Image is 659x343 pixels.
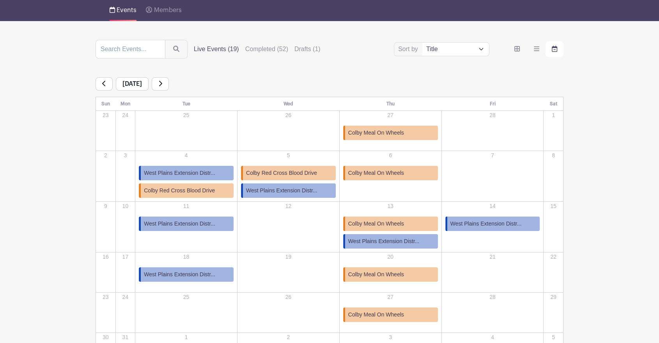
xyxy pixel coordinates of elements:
p: 21 [442,253,543,261]
p: 5 [544,333,563,341]
p: 8 [544,151,563,160]
a: Colby Meal On Wheels [343,267,438,282]
p: 26 [238,293,339,301]
input: Search Events... [96,40,165,59]
label: Drafts (1) [294,44,321,54]
th: Sat [544,97,563,111]
p: 10 [116,202,135,210]
p: 9 [96,202,115,210]
div: filters [194,44,321,54]
p: 28 [442,111,543,119]
th: Wed [237,97,339,111]
a: West Plains Extension Distr... [139,267,234,282]
span: Colby Meal On Wheels [348,220,404,228]
p: 11 [136,202,237,210]
span: West Plains Extension Distr... [144,270,215,279]
div: order and view [508,41,563,57]
p: 27 [340,111,441,119]
p: 12 [238,202,339,210]
p: 23 [96,293,115,301]
th: Tue [135,97,237,111]
p: 20 [340,253,441,261]
p: 31 [116,333,135,341]
span: Colby Meal On Wheels [348,270,404,279]
p: 2 [96,151,115,160]
span: Colby Red Cross Blood Drive [144,187,215,195]
p: 29 [544,293,563,301]
a: West Plains Extension Distr... [445,217,540,231]
p: 6 [340,151,441,160]
p: 30 [96,333,115,341]
p: 13 [340,202,441,210]
th: Fri [441,97,544,111]
p: 15 [544,202,563,210]
label: Completed (52) [245,44,288,54]
p: 23 [96,111,115,119]
p: 2 [238,333,339,341]
a: West Plains Extension Distr... [343,234,438,249]
p: 16 [96,253,115,261]
a: Colby Meal On Wheels [343,217,438,231]
a: Colby Meal On Wheels [343,126,438,140]
p: 7 [442,151,543,160]
p: 14 [442,202,543,210]
th: Sun [96,97,116,111]
span: [DATE] [116,77,149,91]
p: 24 [116,293,135,301]
a: Colby Red Cross Blood Drive [241,166,336,180]
a: Colby Meal On Wheels [343,307,438,322]
p: 28 [442,293,543,301]
p: 18 [136,253,237,261]
p: 17 [116,253,135,261]
span: Colby Red Cross Blood Drive [246,169,317,177]
span: West Plains Extension Distr... [144,169,215,177]
th: Thu [339,97,441,111]
p: 24 [116,111,135,119]
p: 3 [340,333,441,341]
p: 25 [136,111,237,119]
p: 22 [544,253,563,261]
span: Colby Meal On Wheels [348,311,404,319]
a: West Plains Extension Distr... [139,217,234,231]
p: 26 [238,111,339,119]
p: 1 [136,333,237,341]
a: West Plains Extension Distr... [139,166,234,180]
a: West Plains Extension Distr... [241,183,336,198]
span: West Plains Extension Distr... [348,237,420,245]
th: Mon [115,97,135,111]
p: 19 [238,253,339,261]
p: 4 [136,151,237,160]
span: West Plains Extension Distr... [450,220,522,228]
span: Colby Meal On Wheels [348,129,404,137]
p: 1 [544,111,563,119]
label: Live Events (19) [194,44,239,54]
p: 3 [116,151,135,160]
p: 25 [136,293,237,301]
span: Events [117,7,136,13]
a: Colby Red Cross Blood Drive [139,183,234,198]
span: Members [154,7,182,13]
p: 27 [340,293,441,301]
span: Colby Meal On Wheels [348,169,404,177]
p: 5 [238,151,339,160]
label: Sort by [398,44,420,54]
span: West Plains Extension Distr... [246,187,317,195]
span: West Plains Extension Distr... [144,220,215,228]
a: Colby Meal On Wheels [343,166,438,180]
p: 4 [442,333,543,341]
